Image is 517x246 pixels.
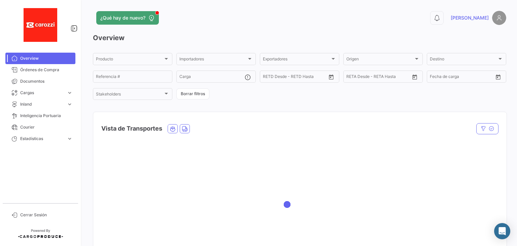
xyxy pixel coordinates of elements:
[363,75,393,80] input: Hasta
[430,58,497,62] span: Destino
[20,101,64,107] span: Inland
[96,58,163,62] span: Producto
[180,125,189,133] button: Land
[101,124,162,133] h4: Vista de Transportes
[493,72,503,82] button: Open calendar
[96,93,163,98] span: Stakeholders
[67,136,73,142] span: expand_more
[447,75,477,80] input: Hasta
[176,88,209,100] button: Borrar filtros
[280,75,310,80] input: Hasta
[20,67,73,73] span: Órdenes de Compra
[20,90,64,96] span: Cargas
[20,55,73,61] span: Overview
[451,15,489,21] span: [PERSON_NAME]
[263,58,330,62] span: Exportadores
[263,75,275,80] input: Desde
[93,33,506,43] h3: Overview
[5,121,75,133] a: Courier
[67,101,73,107] span: expand_more
[20,78,73,84] span: Documentos
[20,136,64,142] span: Estadísticas
[100,15,145,21] span: ¿Qué hay de nuevo?
[5,76,75,87] a: Documentos
[24,8,57,42] img: 33c75eba-4e89-4f8c-8d32-3da69cf57892.jfif
[5,110,75,121] a: Inteligencia Portuaria
[346,58,414,62] span: Origen
[410,72,420,82] button: Open calendar
[492,11,506,25] img: placeholder-user.png
[430,75,442,80] input: Desde
[5,53,75,64] a: Overview
[20,212,73,218] span: Cerrar Sesión
[20,113,73,119] span: Inteligencia Portuaria
[5,64,75,76] a: Órdenes de Compra
[168,125,177,133] button: Ocean
[96,11,159,25] button: ¿Qué hay de nuevo?
[67,90,73,96] span: expand_more
[326,72,336,82] button: Open calendar
[346,75,358,80] input: Desde
[179,58,247,62] span: Importadores
[20,124,73,130] span: Courier
[494,223,510,239] div: Abrir Intercom Messenger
